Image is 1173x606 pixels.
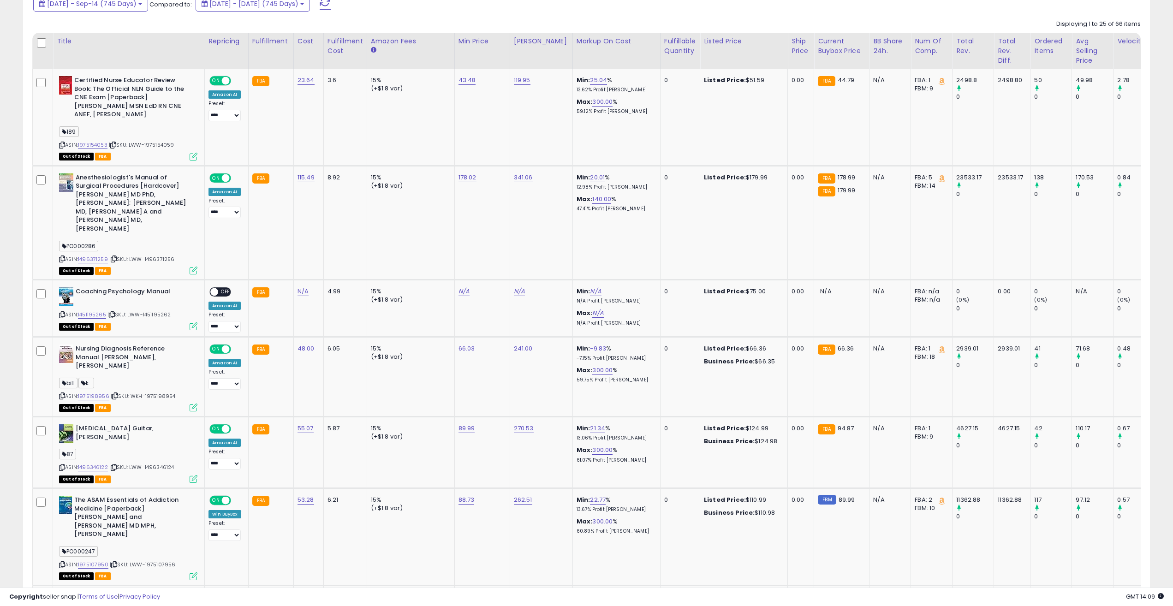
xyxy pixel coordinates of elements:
[59,173,197,274] div: ASIN:
[998,345,1023,353] div: 2939.01
[577,506,653,513] p: 13.67% Profit [PERSON_NAME]
[208,520,241,541] div: Preset:
[298,76,315,85] a: 23.64
[577,355,653,362] p: -7.15% Profit [PERSON_NAME]
[590,424,605,433] a: 21.34
[577,517,593,526] b: Max:
[252,173,269,184] small: FBA
[1076,496,1113,504] div: 97.12
[210,345,222,353] span: ON
[915,287,945,296] div: FBA: n/a
[1076,441,1113,450] div: 0
[78,141,107,149] a: 1975154053
[59,475,94,483] span: All listings that are currently out of stock and unavailable for purchase on Amazon
[704,173,746,182] b: Listed Price:
[577,97,593,106] b: Max:
[230,497,244,505] span: OFF
[664,36,696,56] div: Fulfillable Quantity
[838,344,854,353] span: 66.36
[95,267,111,275] span: FBA
[252,287,269,297] small: FBA
[704,287,746,296] b: Listed Price:
[458,424,475,433] a: 89.99
[327,345,360,353] div: 6.05
[371,287,447,296] div: 15%
[577,496,653,513] div: %
[1117,76,1155,84] div: 2.78
[1034,424,1072,433] div: 42
[915,433,945,441] div: FBM: 9
[1034,345,1072,353] div: 41
[458,173,476,182] a: 178.02
[1117,512,1155,521] div: 0
[592,97,613,107] a: 300.00
[792,424,807,433] div: 0.00
[208,369,241,390] div: Preset:
[371,296,447,304] div: (+$1.8 var)
[956,93,994,101] div: 0
[514,424,534,433] a: 270.53
[915,76,945,84] div: FBA: 1
[95,153,111,160] span: FBA
[792,496,807,504] div: 0.00
[704,509,780,517] div: $110.98
[704,345,780,353] div: $66.36
[74,496,186,541] b: The ASAM Essentials of Addiction Medicine [Paperback] [PERSON_NAME] and [PERSON_NAME] MD MPH, [PE...
[514,76,530,85] a: 119.95
[577,457,653,463] p: 61.07% Profit [PERSON_NAME]
[839,495,855,504] span: 89.99
[59,424,197,482] div: ASIN:
[592,195,611,204] a: 140.00
[577,298,653,304] p: N/A Profit [PERSON_NAME]
[78,378,94,388] span: k
[956,345,994,353] div: 2939.01
[998,36,1026,65] div: Total Rev. Diff.
[592,517,613,526] a: 300.00
[664,424,693,433] div: 0
[1034,36,1068,56] div: Ordered Items
[210,174,222,182] span: ON
[1034,190,1072,198] div: 0
[208,302,241,310] div: Amazon AI
[915,296,945,304] div: FBM: n/a
[59,345,197,410] div: ASIN:
[210,77,222,85] span: ON
[208,439,241,447] div: Amazon AI
[1034,76,1072,84] div: 50
[998,287,1023,296] div: 0.00
[298,173,315,182] a: 115.49
[577,76,590,84] b: Min:
[1117,287,1155,296] div: 0
[572,33,660,69] th: The percentage added to the cost of goods (COGS) that forms the calculator for Min & Max prices.
[95,475,111,483] span: FBA
[873,287,904,296] div: N/A
[59,153,94,160] span: All listings that are currently out of stock and unavailable for purchase on Amazon
[873,76,904,84] div: N/A
[371,353,447,361] div: (+$1.8 var)
[873,345,904,353] div: N/A
[327,76,360,84] div: 3.6
[59,241,98,251] span: PO000286
[838,173,856,182] span: 178.99
[998,424,1023,433] div: 4627.15
[109,255,175,263] span: | SKU: LWW-1496371256
[371,424,447,433] div: 15%
[109,141,174,149] span: | SKU: LWW-1975154059
[577,424,653,441] div: %
[76,345,188,373] b: Nursing Diagnosis Reference Manual [PERSON_NAME], [PERSON_NAME]
[577,344,590,353] b: Min:
[590,344,606,353] a: -9.83
[1076,173,1113,182] div: 170.53
[818,424,835,434] small: FBA
[592,309,603,318] a: N/A
[577,173,590,182] b: Min:
[59,76,72,95] img: 41vzpXgErWL._SL40_.jpg
[792,287,807,296] div: 0.00
[915,504,945,512] div: FBM: 10
[327,496,360,504] div: 6.21
[371,504,447,512] div: (+$1.8 var)
[119,592,160,601] a: Privacy Policy
[59,323,94,331] span: All listings that are currently out of stock and unavailable for purchase on Amazon
[327,36,363,56] div: Fulfillment Cost
[371,84,447,93] div: (+$1.8 var)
